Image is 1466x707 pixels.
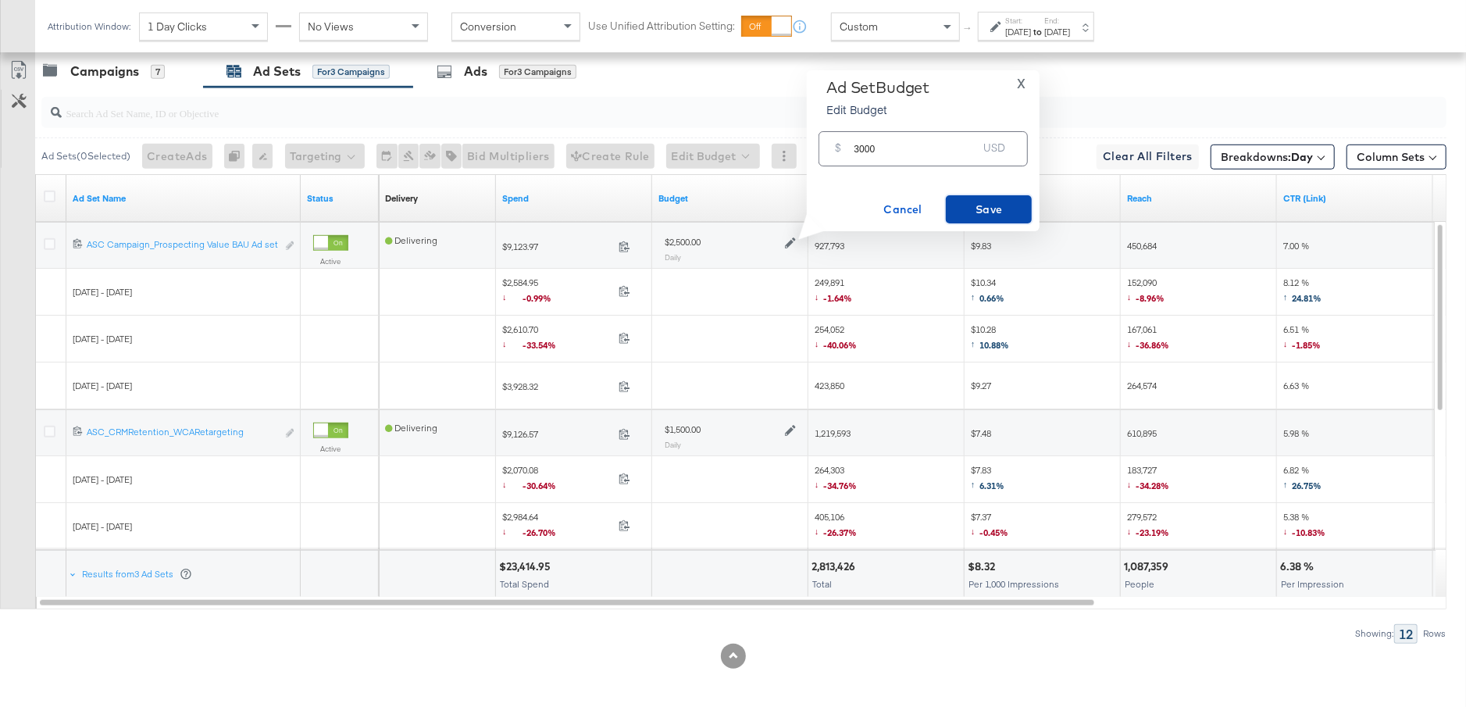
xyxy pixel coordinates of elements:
[1127,240,1157,252] span: 450,684
[1283,291,1293,302] span: ↑
[1283,192,1427,205] a: The number of clicks received on a link in your ad divided by the number of impressions.
[502,478,523,490] span: ↓
[968,578,1059,590] span: Per 1,000 Impressions
[1127,192,1271,205] a: The number of people your ad was served to.
[385,234,437,246] span: Delivering
[1127,277,1165,309] span: 152,090
[824,292,853,304] span: -1.64%
[815,380,844,391] span: 423,850
[665,252,681,262] sub: Daily
[1136,339,1170,351] span: -36.86%
[840,20,878,34] span: Custom
[47,21,131,32] div: Attribution Window:
[971,277,1005,309] span: $10.34
[1283,478,1293,490] span: ↑
[1293,480,1322,491] span: 26.75%
[41,149,130,163] div: Ad Sets ( 0 Selected)
[1221,149,1313,165] span: Breakdowns:
[1283,464,1322,496] span: 6.82 %
[87,426,276,438] div: ASC_CRMRetention_WCARetargeting
[824,527,858,538] span: -26.37%
[1136,292,1165,304] span: -8.96%
[73,520,132,532] span: [DATE] - [DATE]
[980,480,1005,491] span: 6.31%
[502,428,612,440] span: $9,126.57
[502,337,523,349] span: ↓
[1283,323,1322,355] span: 6.51 %
[1005,16,1031,26] label: Start:
[500,578,549,590] span: Total Spend
[815,240,844,252] span: 927,793
[1394,624,1418,644] div: 12
[658,192,802,205] a: Shows the current budget of Ad Set.
[946,195,1032,223] button: Save
[952,200,1025,220] span: Save
[87,426,276,442] a: ASC_CRMRetention_WCARetargeting
[1011,78,1032,90] button: X
[385,192,418,205] a: Reflects the ability of your Ad Set to achieve delivery based on ad states, schedule and budget.
[971,291,980,302] span: ↑
[1127,323,1170,355] span: 167,061
[1044,26,1070,38] div: [DATE]
[502,192,646,205] a: The total amount spent to date.
[224,144,252,169] div: 0
[961,27,976,32] span: ↑
[499,559,555,574] div: $23,414.95
[1211,145,1335,170] button: Breakdowns:Day
[815,464,858,496] span: 264,303
[971,380,991,391] span: $9.27
[815,478,824,490] span: ↓
[971,464,1005,496] span: $7.83
[971,323,1010,355] span: $10.28
[1291,150,1313,164] b: Day
[1124,559,1173,574] div: 1,087,359
[499,65,576,79] div: for 3 Campaigns
[824,339,858,351] span: -40.06%
[980,527,1009,538] span: -0.45%
[815,277,853,309] span: 249,891
[1127,291,1136,302] span: ↓
[1005,26,1031,38] div: [DATE]
[1017,73,1025,95] span: X
[980,339,1010,351] span: 10.88%
[1127,478,1136,490] span: ↓
[1280,559,1318,574] div: 6.38 %
[1293,292,1322,304] span: 24.81%
[502,511,612,543] span: $2,984.64
[70,62,139,80] div: Campaigns
[665,440,681,449] sub: Daily
[860,195,946,223] button: Cancel
[1347,145,1446,170] button: Column Sets
[815,337,824,349] span: ↓
[385,422,437,434] span: Delivering
[502,380,612,392] span: $3,928.32
[815,511,858,543] span: 405,106
[1127,380,1157,391] span: 264,574
[151,65,165,79] div: 7
[971,427,991,439] span: $7.48
[385,192,418,205] div: Delivery
[815,323,858,355] span: 254,052
[971,511,1009,543] span: $7.37
[1283,511,1326,543] span: 5.38 %
[665,423,701,436] div: $1,500.00
[148,20,207,34] span: 1 Day Clicks
[312,65,390,79] div: for 3 Campaigns
[502,525,523,537] span: ↓
[1127,464,1170,496] span: 183,727
[588,19,735,34] label: Use Unified Attribution Setting:
[523,292,564,304] span: -0.99%
[1354,628,1394,639] div: Showing:
[815,525,824,537] span: ↓
[971,240,991,252] span: $9.83
[1125,578,1154,590] span: People
[866,200,940,220] span: Cancel
[1283,525,1293,537] span: ↓
[1136,527,1170,538] span: -23.19%
[811,559,860,574] div: 2,813,426
[307,192,373,205] a: Shows the current state of your Ad Set.
[968,559,1000,574] div: $8.32
[1127,427,1157,439] span: 610,895
[665,236,701,248] div: $2,500.00
[523,339,569,351] span: -33.54%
